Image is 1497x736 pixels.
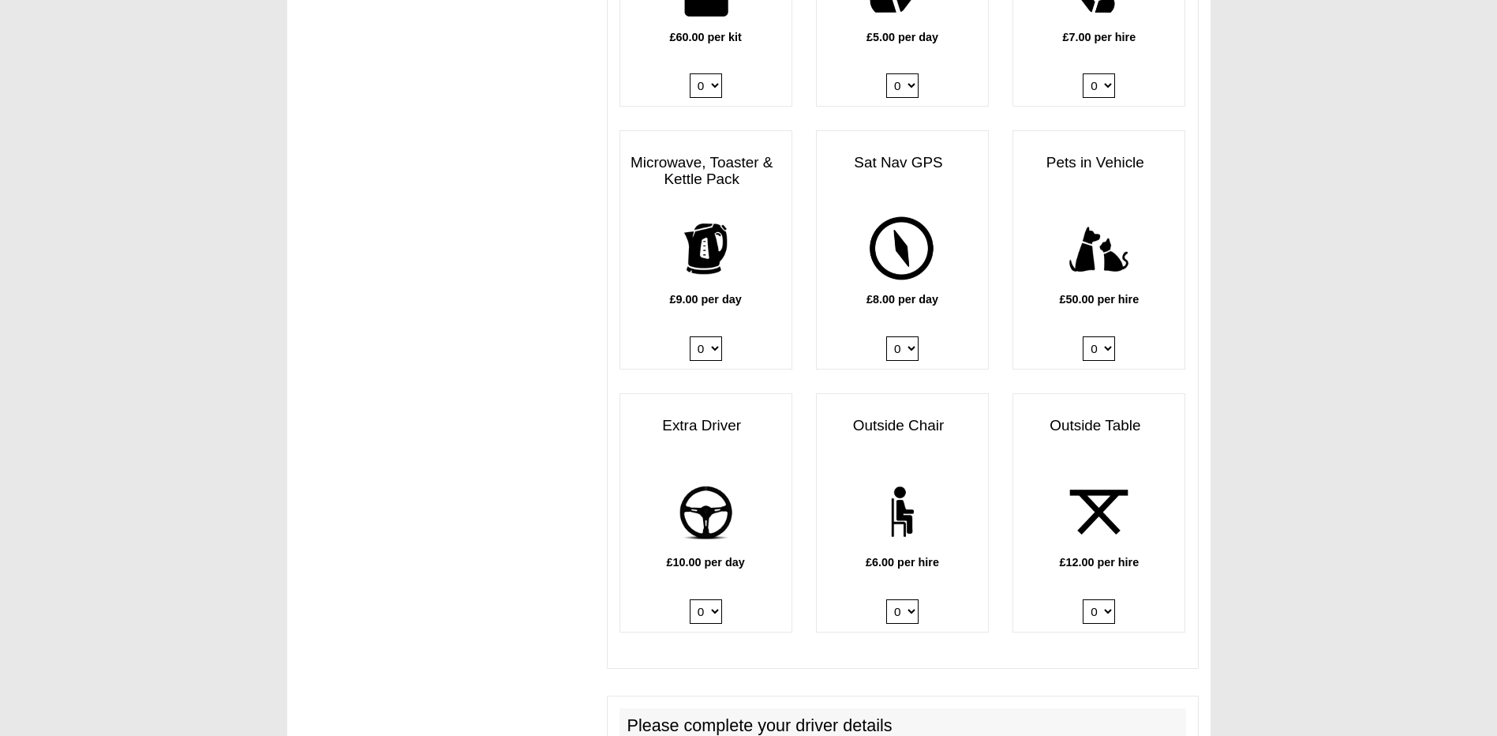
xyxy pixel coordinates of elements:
img: chair.png [859,469,945,555]
img: add-driver.png [663,469,749,555]
b: £6.00 per hire [866,556,939,569]
img: table.png [1056,469,1142,555]
b: £5.00 per day [866,31,938,43]
img: pets.png [1056,206,1142,292]
h3: Pets in Vehicle [1013,147,1185,179]
img: gps.png [859,206,945,292]
b: £50.00 per hire [1059,293,1139,306]
b: £7.00 per hire [1062,31,1136,43]
img: kettle.png [663,206,749,292]
h3: Outside Chair [817,410,988,442]
b: £60.00 per kit [670,31,742,43]
b: £8.00 per day [866,293,938,306]
b: £9.00 per day [670,293,742,306]
h3: Outside Table [1013,410,1185,442]
h3: Sat Nav GPS [817,147,988,179]
h3: Microwave, Toaster & Kettle Pack [620,147,792,196]
h3: Extra Driver [620,410,792,442]
b: £10.00 per day [667,556,745,569]
b: £12.00 per hire [1059,556,1139,569]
